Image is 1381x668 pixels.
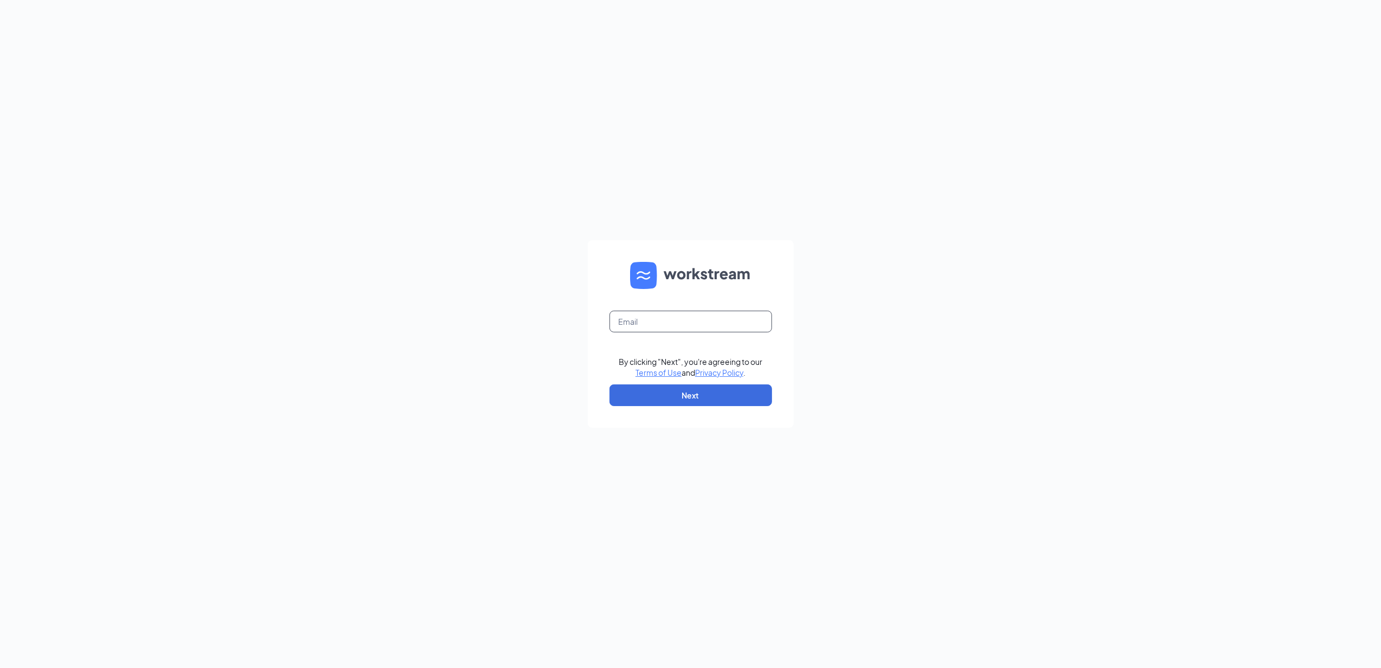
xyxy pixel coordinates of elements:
img: WS logo and Workstream text [630,262,751,289]
a: Privacy Policy [695,368,743,377]
a: Terms of Use [636,368,682,377]
button: Next [610,384,772,406]
div: By clicking "Next", you're agreeing to our and . [619,356,762,378]
input: Email [610,311,772,332]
